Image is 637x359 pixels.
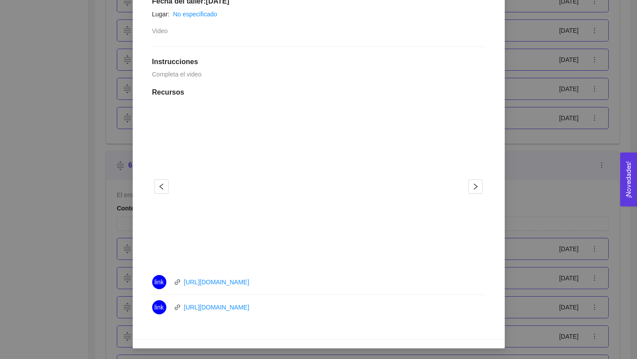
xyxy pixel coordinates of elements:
a: No especificado [173,11,217,18]
span: right [469,183,482,190]
button: right [468,179,483,194]
a: [URL][DOMAIN_NAME] [184,279,249,286]
span: link [174,304,180,310]
button: Open Feedback Widget [620,153,637,206]
button: 1 [308,253,319,255]
span: link [154,275,164,289]
span: left [155,183,168,190]
button: 2 [322,253,329,255]
span: Completa el video [152,71,202,78]
a: [URL][DOMAIN_NAME] [184,304,249,311]
h1: Instrucciones [152,57,485,66]
article: Lugar: [152,9,170,19]
iframe: C R 16 PLAN PARA VALIDAR LA PROPUESTA DE VALOR [177,107,460,266]
span: Video [152,27,168,34]
span: link [154,300,164,314]
h1: Recursos [152,88,485,97]
span: link [174,279,180,285]
button: left [154,179,169,194]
